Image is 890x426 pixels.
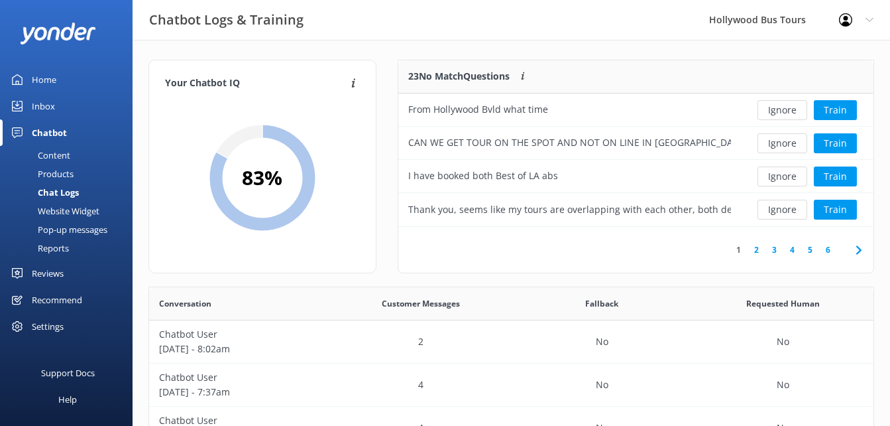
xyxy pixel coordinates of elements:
button: Train [814,200,857,220]
a: Chat Logs [8,183,133,202]
a: 4 [783,244,801,256]
div: Pop-up messages [8,220,107,239]
span: Customer Messages [382,297,460,310]
span: Fallback [585,297,618,310]
a: Products [8,165,133,183]
div: row [398,127,873,160]
button: Ignore [757,200,807,220]
a: 1 [730,244,748,256]
div: row [398,94,873,127]
button: Train [814,167,857,186]
p: No [777,378,789,392]
div: row [398,193,873,226]
div: Help [58,386,77,413]
div: CAN WE GET TOUR ON THE SPOT AND NOT ON LINE IN [GEOGRAPHIC_DATA] [408,135,731,150]
h3: Chatbot Logs & Training [149,9,304,31]
span: Conversation [159,297,211,310]
span: Requested Human [746,297,820,310]
div: Settings [32,313,64,340]
div: Chatbot [32,119,67,146]
div: grid [398,94,873,226]
a: Pop-up messages [8,220,133,239]
div: Thank you, seems like my tours are overlapping with each other, both departs at 10h00. I am in [G... [408,202,731,217]
a: Website Widget [8,202,133,220]
div: Website Widget [8,202,99,220]
img: yonder-white-logo.png [20,23,96,44]
a: 5 [801,244,819,256]
h2: 83 % [242,162,282,194]
p: No [777,334,789,349]
p: 23 No Match Questions [408,69,510,84]
a: 2 [748,244,765,256]
button: Train [814,133,857,153]
div: Recommend [32,287,82,313]
p: 4 [418,378,423,392]
p: No [596,378,608,392]
a: Reports [8,239,133,257]
div: I have booked both Best of LA abs [408,169,558,183]
p: No [596,334,608,349]
p: 2 [418,334,423,349]
p: [DATE] - 7:37am [159,385,320,399]
div: Chat Logs [8,183,79,202]
div: row [149,364,873,407]
a: 6 [819,244,837,256]
button: Ignore [757,167,807,186]
div: Reviews [32,260,64,287]
button: Ignore [757,133,807,153]
a: 3 [765,244,783,256]
div: Support Docs [41,360,95,386]
div: From Hollywood Bvld what time [408,102,548,117]
p: Chatbot User [159,327,320,342]
p: Chatbot User [159,370,320,385]
h4: Your Chatbot IQ [165,76,347,91]
p: [DATE] - 8:02am [159,342,320,356]
div: Products [8,165,74,183]
div: Inbox [32,93,55,119]
div: Home [32,66,56,93]
div: row [149,320,873,364]
div: Reports [8,239,69,257]
div: Content [8,146,70,165]
a: Content [8,146,133,165]
button: Train [814,100,857,120]
div: row [398,160,873,193]
button: Ignore [757,100,807,120]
